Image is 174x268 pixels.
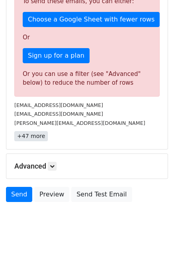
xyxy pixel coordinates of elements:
[71,187,132,202] a: Send Test Email
[134,230,174,268] iframe: Chat Widget
[14,111,103,117] small: [EMAIL_ADDRESS][DOMAIN_NAME]
[14,162,160,171] h5: Advanced
[23,33,151,42] p: Or
[14,131,48,141] a: +47 more
[23,12,160,27] a: Choose a Google Sheet with fewer rows
[23,48,90,63] a: Sign up for a plan
[6,187,32,202] a: Send
[14,120,145,126] small: [PERSON_NAME][EMAIL_ADDRESS][DOMAIN_NAME]
[23,70,151,87] div: Or you can use a filter (see "Advanced" below) to reduce the number of rows
[14,102,103,108] small: [EMAIL_ADDRESS][DOMAIN_NAME]
[34,187,69,202] a: Preview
